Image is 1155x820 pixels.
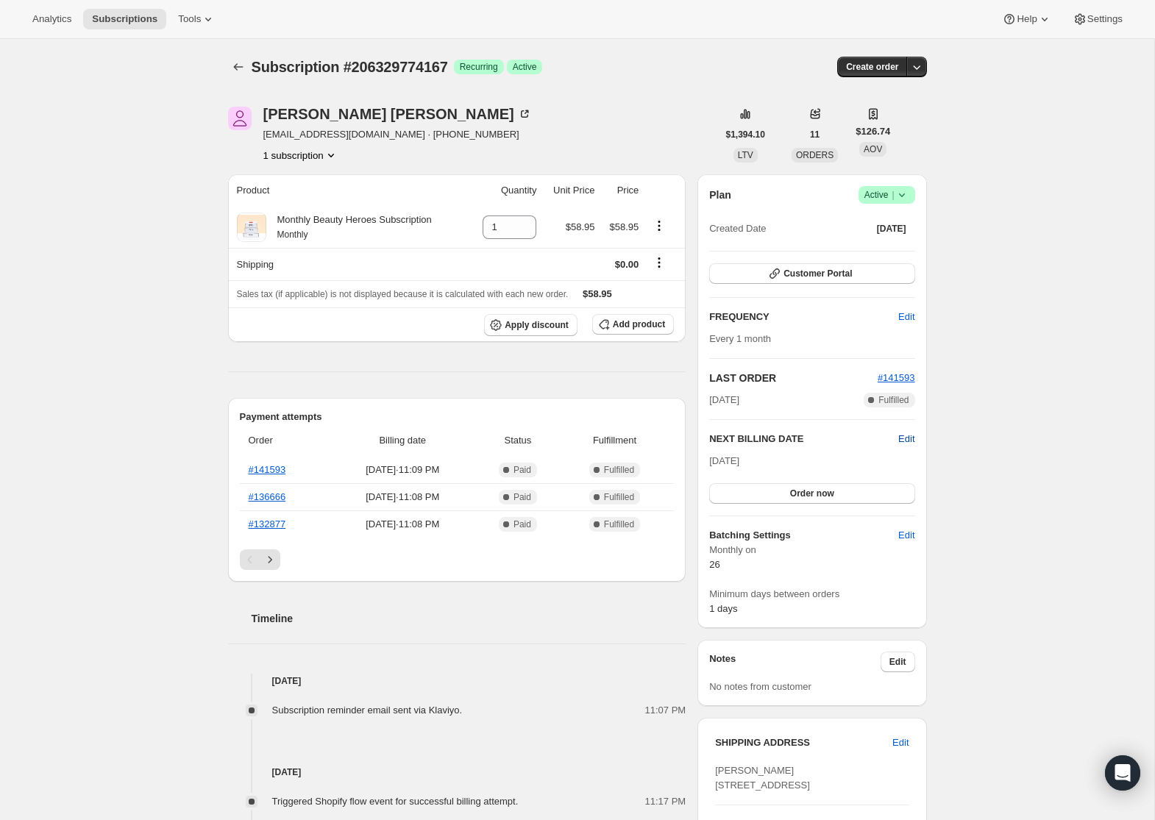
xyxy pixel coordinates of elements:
[564,433,665,448] span: Fulfillment
[263,127,532,142] span: [EMAIL_ADDRESS][DOMAIN_NAME] · [PHONE_NUMBER]
[877,223,906,235] span: [DATE]
[864,188,909,202] span: Active
[615,259,639,270] span: $0.00
[715,735,892,750] h3: SHIPPING ADDRESS
[469,174,541,207] th: Quantity
[709,432,898,446] h2: NEXT BILLING DATE
[801,124,828,145] button: 11
[169,9,224,29] button: Tools
[460,61,498,73] span: Recurring
[796,150,834,160] span: ORDERS
[240,410,675,424] h2: Payment attempts
[237,215,266,240] img: product img
[334,433,472,448] span: Billing date
[898,310,914,324] span: Edit
[334,517,472,532] span: [DATE] · 11:08 PM
[252,611,686,626] h2: Timeline
[715,765,810,791] span: [PERSON_NAME] [STREET_ADDRESS]
[249,518,286,530] a: #132877
[709,393,739,407] span: [DATE]
[92,13,157,25] span: Subscriptions
[783,268,852,279] span: Customer Portal
[889,656,906,668] span: Edit
[249,491,286,502] a: #136666
[541,174,599,207] th: Unit Price
[709,603,737,614] span: 1 days
[263,148,338,163] button: Product actions
[1087,13,1123,25] span: Settings
[709,652,881,672] h3: Notes
[237,289,569,299] span: Sales tax (if applicable) is not displayed because it is calculated with each new order.
[881,652,915,672] button: Edit
[592,314,674,335] button: Add product
[898,528,914,543] span: Edit
[837,57,907,77] button: Create order
[240,549,675,570] nav: Pagination
[884,731,917,755] button: Edit
[709,263,914,284] button: Customer Portal
[252,59,448,75] span: Subscription #206329774167
[709,543,914,557] span: Monthly on
[513,491,531,503] span: Paid
[868,218,915,239] button: [DATE]
[604,518,634,530] span: Fulfilled
[846,61,898,73] span: Create order
[599,174,643,207] th: Price
[83,9,166,29] button: Subscriptions
[604,491,634,503] span: Fulfilled
[1064,9,1131,29] button: Settings
[709,483,914,504] button: Order now
[505,319,569,331] span: Apply discount
[32,13,71,25] span: Analytics
[513,464,531,476] span: Paid
[513,61,537,73] span: Active
[892,189,894,201] span: |
[645,794,686,809] span: 11:17 PM
[480,433,555,448] span: Status
[889,524,923,547] button: Edit
[178,13,201,25] span: Tools
[1105,755,1140,791] div: Open Intercom Messenger
[334,490,472,505] span: [DATE] · 11:08 PM
[878,371,915,385] button: #141593
[334,463,472,477] span: [DATE] · 11:09 PM
[583,288,612,299] span: $58.95
[878,372,915,383] a: #141593
[272,796,519,807] span: Triggered Shopify flow event for successful billing attempt.
[277,229,308,240] small: Monthly
[645,703,686,718] span: 11:07 PM
[249,464,286,475] a: #141593
[993,9,1060,29] button: Help
[790,488,834,499] span: Order now
[263,107,532,121] div: [PERSON_NAME] [PERSON_NAME]
[709,587,914,602] span: Minimum days between orders
[709,455,739,466] span: [DATE]
[738,150,753,160] span: LTV
[709,333,771,344] span: Every 1 month
[709,188,731,202] h2: Plan
[604,464,634,476] span: Fulfilled
[484,314,577,336] button: Apply discount
[709,221,766,236] span: Created Date
[240,424,330,457] th: Order
[709,528,898,543] h6: Batching Settings
[228,674,686,688] h4: [DATE]
[260,549,280,570] button: Next
[1017,13,1037,25] span: Help
[878,394,909,406] span: Fulfilled
[709,681,811,692] span: No notes from customer
[898,432,914,446] button: Edit
[709,559,719,570] span: 26
[709,310,898,324] h2: FREQUENCY
[647,218,671,234] button: Product actions
[24,9,80,29] button: Analytics
[726,129,765,140] span: $1,394.10
[864,144,882,154] span: AOV
[647,254,671,271] button: Shipping actions
[513,518,531,530] span: Paid
[717,124,774,145] button: $1,394.10
[228,174,469,207] th: Product
[266,213,432,242] div: Monthly Beauty Heroes Subscription
[709,371,878,385] h2: LAST ORDER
